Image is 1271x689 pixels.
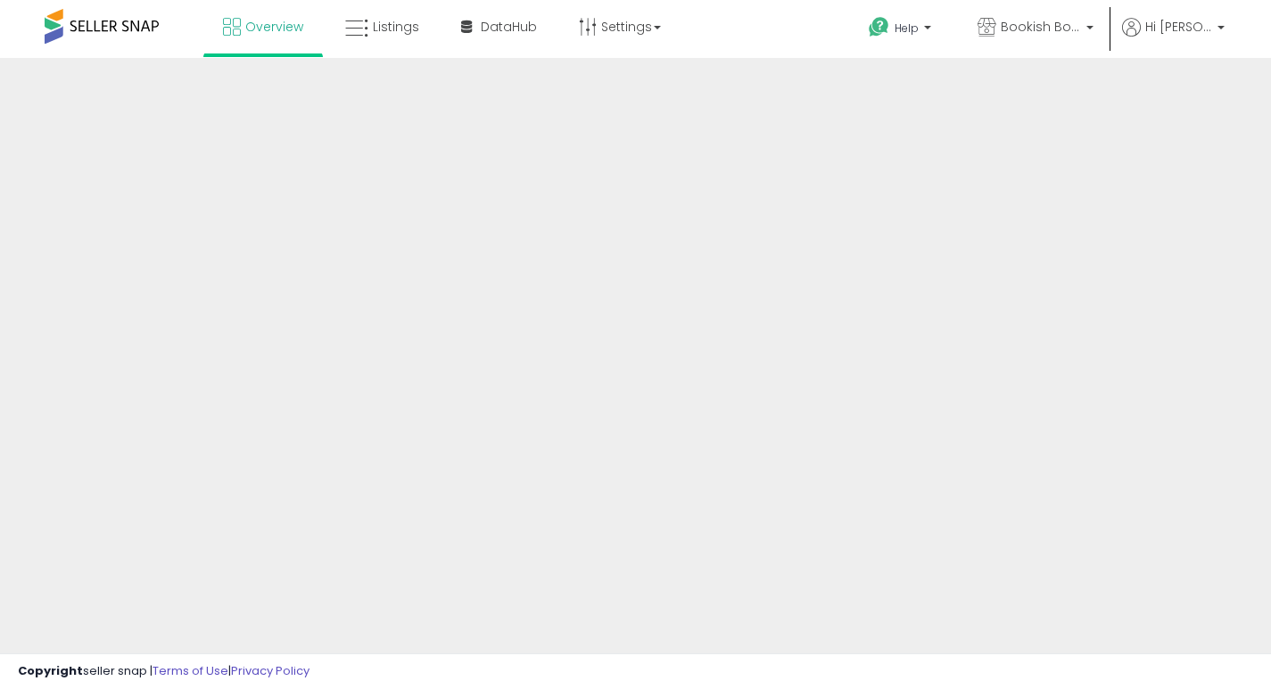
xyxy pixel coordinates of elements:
i: Get Help [868,16,890,38]
span: Hi [PERSON_NAME] [1145,18,1212,36]
strong: Copyright [18,662,83,679]
span: Overview [245,18,303,36]
a: Help [854,3,949,58]
a: Privacy Policy [231,662,309,679]
span: Help [895,21,919,36]
div: seller snap | | [18,663,309,680]
a: Terms of Use [153,662,228,679]
a: Hi [PERSON_NAME] [1122,18,1225,58]
span: DataHub [481,18,537,36]
span: Listings [373,18,419,36]
span: Bookish Bounty [1001,18,1081,36]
